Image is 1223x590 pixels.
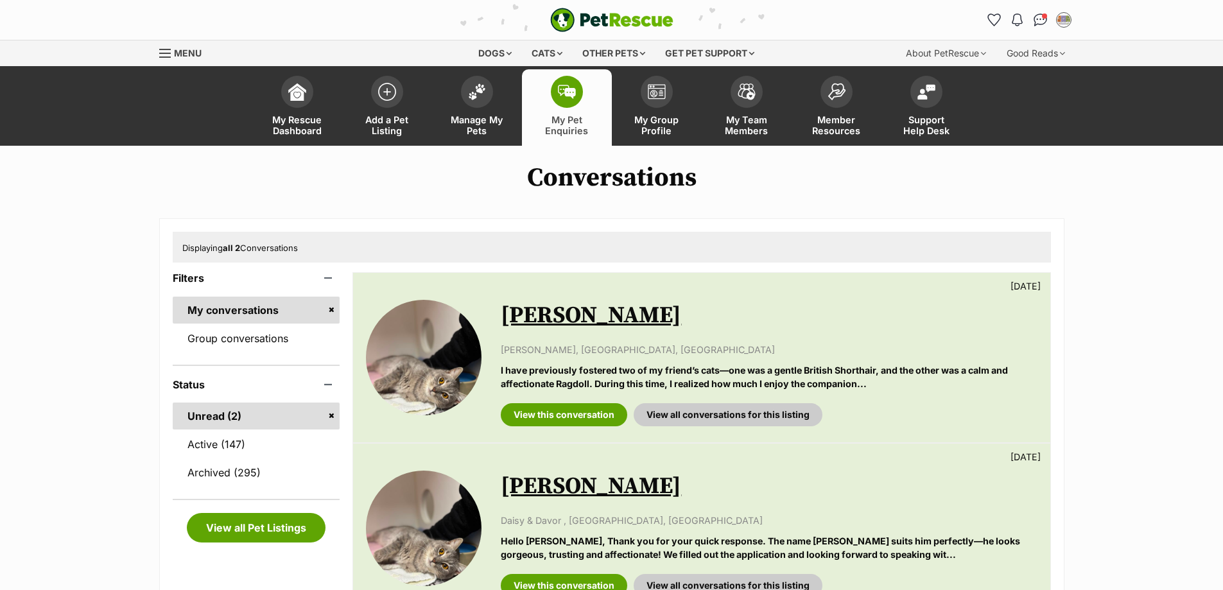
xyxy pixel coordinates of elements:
[917,84,935,100] img: help-desk-icon-fdf02630f3aa405de69fd3d07c3f3aa587a6932b1a1747fa1d2bba05be0121f9.svg
[998,40,1074,66] div: Good Reads
[174,48,202,58] span: Menu
[501,363,1037,391] p: I have previously fostered two of my friend’s cats—one was a gentle British Shorthair, and the ot...
[718,114,776,136] span: My Team Members
[501,472,681,501] a: [PERSON_NAME]
[501,343,1037,356] p: [PERSON_NAME], [GEOGRAPHIC_DATA], [GEOGRAPHIC_DATA]
[469,40,521,66] div: Dogs
[538,114,596,136] span: My Pet Enquiries
[366,471,481,586] img: Billy
[358,114,416,136] span: Add a Pet Listing
[173,459,340,486] a: Archived (295)
[182,243,298,253] span: Displaying Conversations
[288,83,306,101] img: dashboard-icon-eb2f2d2d3e046f16d808141f083e7271f6b2e854fb5c12c21221c1fb7104beca.svg
[558,85,576,99] img: pet-enquiries-icon-7e3ad2cf08bfb03b45e93fb7055b45f3efa6380592205ae92323e6603595dc1f.svg
[173,403,340,429] a: Unread (2)
[1034,13,1047,26] img: chat-41dd97257d64d25036548639549fe6c8038ab92f7586957e7f3b1b290dea8141.svg
[432,69,522,146] a: Manage My Pets
[1057,13,1070,26] img: Alicia profile pic
[648,84,666,100] img: group-profile-icon-3fa3cf56718a62981997c0bc7e787c4b2cf8bcc04b72c1350f741eb67cf2f40e.svg
[448,114,506,136] span: Manage My Pets
[702,69,792,146] a: My Team Members
[898,114,955,136] span: Support Help Desk
[550,8,673,32] a: PetRescue
[1010,450,1041,464] p: [DATE]
[1030,10,1051,30] a: Conversations
[173,325,340,352] a: Group conversations
[378,83,396,101] img: add-pet-listing-icon-0afa8454b4691262ce3f59096e99ab1cd57d4a30225e0717b998d2c9b9846f56.svg
[173,272,340,284] header: Filters
[268,114,326,136] span: My Rescue Dashboard
[173,379,340,390] header: Status
[223,243,240,253] strong: all 2
[738,83,756,100] img: team-members-icon-5396bd8760b3fe7c0b43da4ab00e1e3bb1a5d9ba89233759b79545d2d3fc5d0d.svg
[187,513,325,542] a: View all Pet Listings
[159,40,211,64] a: Menu
[501,514,1037,527] p: Daisy & Davor , [GEOGRAPHIC_DATA], [GEOGRAPHIC_DATA]
[501,403,627,426] a: View this conversation
[828,83,846,100] img: member-resources-icon-8e73f808a243e03378d46382f2149f9095a855e16c252ad45f914b54edf8863c.svg
[252,69,342,146] a: My Rescue Dashboard
[501,534,1037,562] p: Hello [PERSON_NAME], Thank you for your quick response. The name [PERSON_NAME] suits him perfectl...
[468,83,486,100] img: manage-my-pets-icon-02211641906a0b7f246fdf0571729dbe1e7629f14944591b6c1af311fb30b64b.svg
[173,297,340,324] a: My conversations
[1010,279,1041,293] p: [DATE]
[656,40,763,66] div: Get pet support
[881,69,971,146] a: Support Help Desk
[792,69,881,146] a: Member Resources
[1054,10,1074,30] button: My account
[523,40,571,66] div: Cats
[173,431,340,458] a: Active (147)
[522,69,612,146] a: My Pet Enquiries
[628,114,686,136] span: My Group Profile
[1007,10,1028,30] button: Notifications
[984,10,1005,30] a: Favourites
[366,300,481,415] img: Billy
[984,10,1074,30] ul: Account quick links
[1012,13,1022,26] img: notifications-46538b983faf8c2785f20acdc204bb7945ddae34d4c08c2a6579f10ce5e182be.svg
[612,69,702,146] a: My Group Profile
[808,114,865,136] span: Member Resources
[501,301,681,330] a: [PERSON_NAME]
[897,40,995,66] div: About PetRescue
[342,69,432,146] a: Add a Pet Listing
[550,8,673,32] img: logo-e224e6f780fb5917bec1dbf3a21bbac754714ae5b6737aabdf751b685950b380.svg
[634,403,822,426] a: View all conversations for this listing
[573,40,654,66] div: Other pets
